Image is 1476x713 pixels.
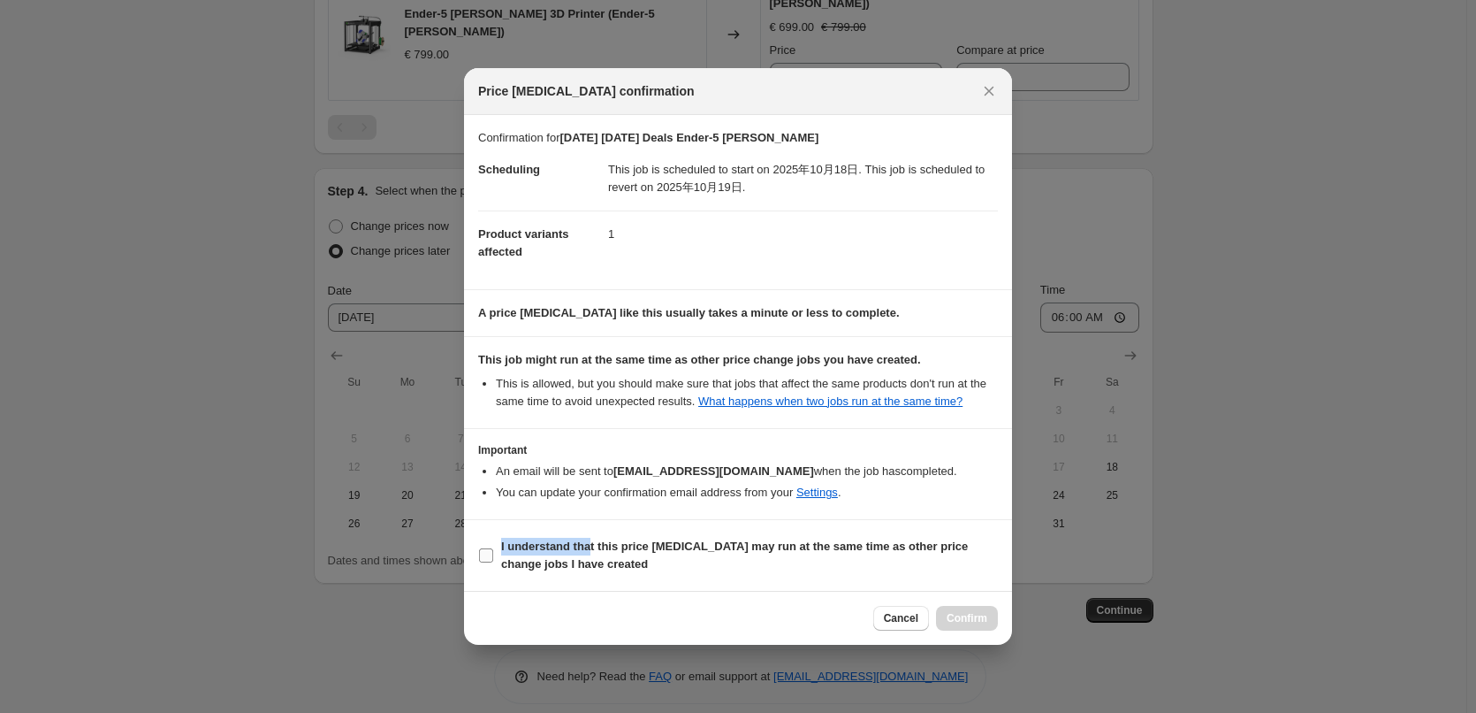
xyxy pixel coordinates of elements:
[796,486,838,499] a: Settings
[478,163,540,176] span: Scheduling
[613,464,814,478] b: [EMAIL_ADDRESS][DOMAIN_NAME]
[496,375,998,410] li: This is allowed, but you should make sure that jobs that affect the same products don ' t run at ...
[501,540,968,571] b: I understand that this price [MEDICAL_DATA] may run at the same time as other price change jobs I...
[559,131,818,144] b: [DATE] [DATE] Deals Ender-5 [PERSON_NAME]
[884,611,918,625] span: Cancel
[698,395,962,408] a: What happens when two jobs run at the same time?
[873,606,929,631] button: Cancel
[478,227,569,258] span: Product variants affected
[478,129,998,147] p: Confirmation for
[478,82,695,100] span: Price [MEDICAL_DATA] confirmation
[977,79,1001,103] button: Close
[608,147,998,211] dd: This job is scheduled to start on 2025年10月18日. This job is scheduled to revert on 2025年10月19日.
[496,484,998,502] li: You can update your confirmation email address from your .
[478,443,998,457] h3: Important
[478,306,900,319] b: A price [MEDICAL_DATA] like this usually takes a minute or less to complete.
[608,211,998,257] dd: 1
[478,353,921,366] b: This job might run at the same time as other price change jobs you have created.
[496,463,998,480] li: An email will be sent to when the job has completed .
